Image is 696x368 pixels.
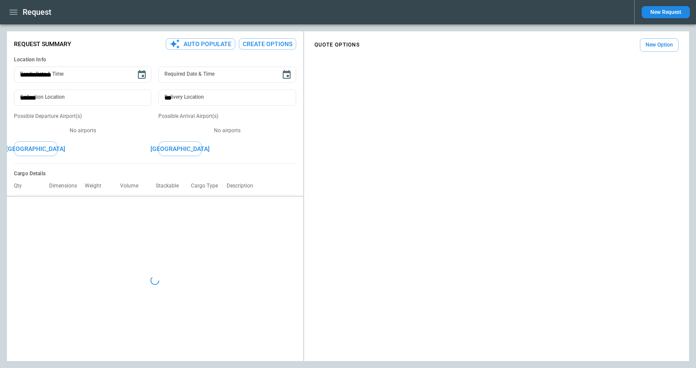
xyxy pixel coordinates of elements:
[166,38,235,50] button: Auto Populate
[227,183,260,189] p: Description
[156,183,186,189] p: Stackable
[120,183,145,189] p: Volume
[315,43,360,47] h4: QUOTE OPTIONS
[158,113,296,120] p: Possible Arrival Airport(s)
[239,38,296,50] button: Create Options
[14,183,29,189] p: Qty
[49,183,84,189] p: Dimensions
[642,6,690,18] button: New Request
[640,38,679,52] button: New Option
[14,113,151,120] p: Possible Departure Airport(s)
[158,127,296,134] p: No airports
[304,35,689,55] div: scrollable content
[23,7,51,17] h1: Request
[14,171,296,177] h6: Cargo Details
[158,141,202,157] button: [GEOGRAPHIC_DATA]
[191,183,225,189] p: Cargo Type
[14,40,71,48] p: Request Summary
[14,141,57,157] button: [GEOGRAPHIC_DATA]
[14,127,151,134] p: No airports
[14,57,296,63] h6: Location Info
[85,183,108,189] p: Weight
[133,66,151,84] button: Choose date
[278,66,295,84] button: Choose date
